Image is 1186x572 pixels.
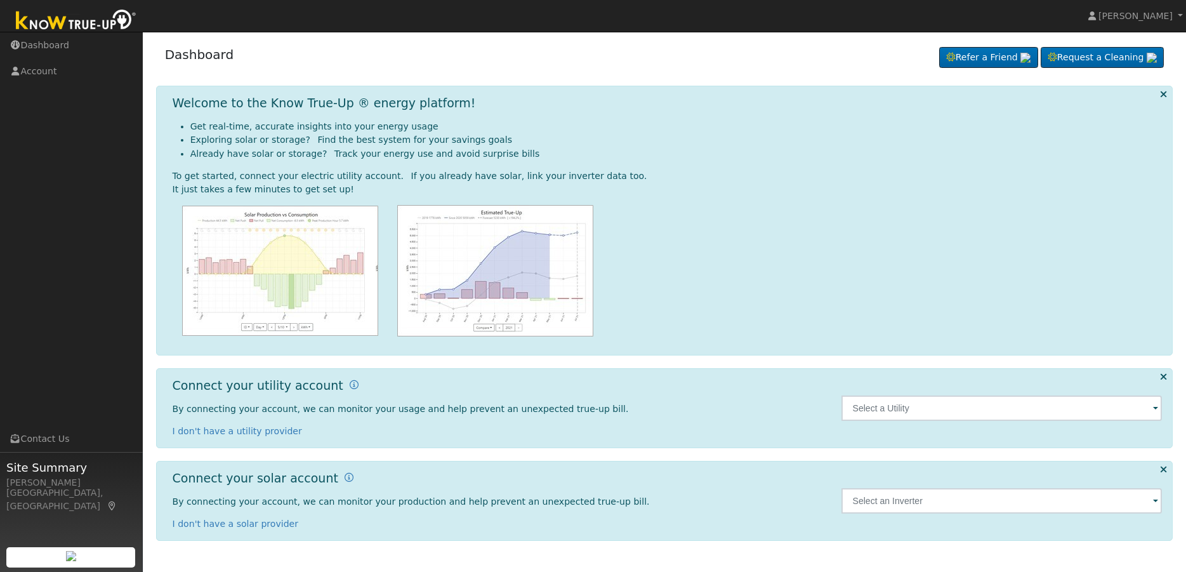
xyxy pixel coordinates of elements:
[6,476,136,489] div: [PERSON_NAME]
[173,96,476,110] h1: Welcome to the Know True-Up ® energy platform!
[173,471,338,486] h1: Connect your solar account
[173,404,629,414] span: By connecting your account, we can monitor your usage and help prevent an unexpected true-up bill.
[173,426,302,436] a: I don't have a utility provider
[173,378,343,393] h1: Connect your utility account
[66,551,76,561] img: retrieve
[841,488,1163,514] input: Select an Inverter
[841,396,1163,421] input: Select a Utility
[173,496,650,507] span: By connecting your account, we can monitor your production and help prevent an unexpected true-up...
[1098,11,1173,21] span: [PERSON_NAME]
[173,170,1163,183] div: To get started, connect your electric utility account. If you already have solar, link your inver...
[6,459,136,476] span: Site Summary
[939,47,1038,69] a: Refer a Friend
[1020,53,1031,63] img: retrieve
[190,147,1163,161] li: Already have solar or storage? Track your energy use and avoid surprise bills
[173,183,1163,196] div: It just takes a few minutes to get set up!
[190,120,1163,133] li: Get real-time, accurate insights into your energy usage
[190,133,1163,147] li: Exploring solar or storage? Find the best system for your savings goals
[173,519,299,529] a: I don't have a solar provider
[6,486,136,513] div: [GEOGRAPHIC_DATA], [GEOGRAPHIC_DATA]
[1147,53,1157,63] img: retrieve
[1041,47,1164,69] a: Request a Cleaning
[165,47,234,62] a: Dashboard
[107,501,118,511] a: Map
[10,7,143,36] img: Know True-Up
